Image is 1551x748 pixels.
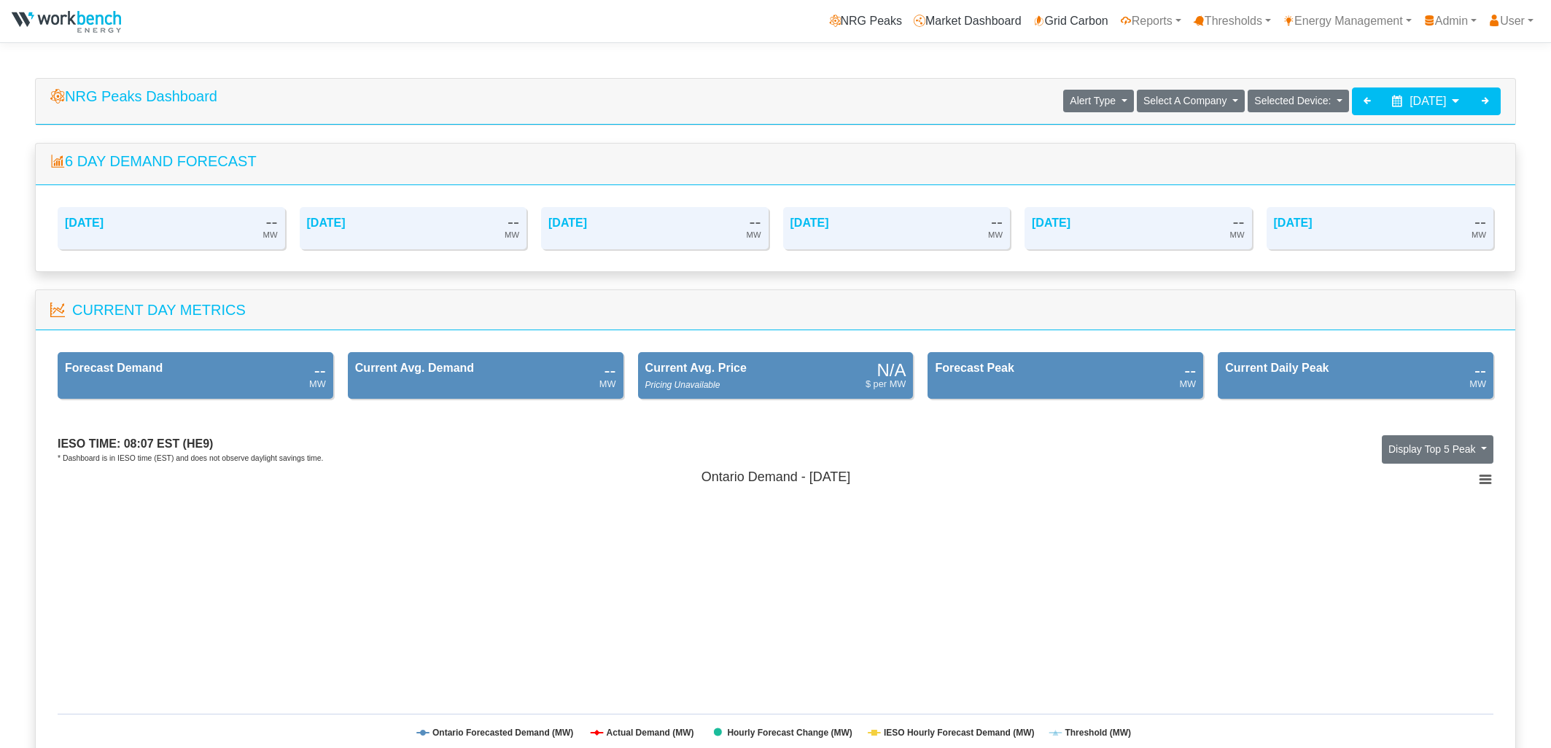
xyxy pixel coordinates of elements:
[266,214,278,228] div: --
[605,363,616,377] div: --
[50,87,217,105] h5: NRG Peaks Dashboard
[1474,363,1486,377] div: --
[876,363,906,377] div: N/A
[1410,95,1446,107] span: [DATE]
[307,217,346,229] a: [DATE]
[823,7,908,36] a: NRG Peaks
[1063,90,1133,112] button: Alert Type
[1137,90,1245,112] button: Select A Company
[727,728,852,738] tspan: Hourly Forecast Change (MW)
[1474,214,1486,228] div: --
[991,214,1003,228] div: --
[747,228,761,242] div: MW
[645,359,747,377] div: Current Avg. Price
[12,11,121,33] img: NRGPeaks.png
[750,214,761,228] div: --
[1187,7,1277,36] a: Thresholds
[65,359,163,377] div: Forecast Demand
[988,228,1003,242] div: MW
[1065,728,1131,738] tspan: Threshold (MW)
[1388,443,1476,455] span: Display Top 5 Peak
[355,359,474,377] div: Current Avg. Demand
[1233,214,1245,228] div: --
[1248,90,1349,112] button: Selected Device:
[935,359,1014,377] div: Forecast Peak
[1184,363,1196,377] div: --
[508,214,519,228] div: --
[1114,7,1187,36] a: Reports
[1382,435,1493,464] button: Display Top 5 Peak
[58,437,120,450] span: IESO time:
[1469,377,1486,391] div: MW
[1027,7,1114,36] a: Grid Carbon
[50,152,1501,170] h5: 6 Day Demand Forecast
[884,728,1035,738] tspan: IESO Hourly Forecast Demand (MW)
[607,728,694,738] tspan: Actual Demand (MW)
[72,299,246,321] div: Current Day Metrics
[701,470,851,484] tspan: Ontario Demand - [DATE]
[1179,377,1196,391] div: MW
[1230,228,1245,242] div: MW
[1032,217,1070,229] a: [DATE]
[65,217,104,229] a: [DATE]
[548,217,587,229] a: [DATE]
[1277,7,1418,36] a: Energy Management
[263,228,278,242] div: MW
[1472,228,1486,242] div: MW
[790,217,829,229] a: [DATE]
[309,377,326,391] div: MW
[1143,95,1227,106] span: Select A Company
[432,728,573,738] tspan: Ontario Forecasted Demand (MW)
[1418,7,1482,36] a: Admin
[314,363,326,377] div: --
[1225,359,1329,377] div: Current Daily Peak
[1482,7,1539,36] a: User
[58,453,323,464] div: * Dashboard is in IESO time (EST) and does not observe daylight savings time.
[1274,217,1313,229] a: [DATE]
[1070,95,1116,106] span: Alert Type
[599,377,616,391] div: MW
[866,377,906,391] div: $ per MW
[908,7,1027,36] a: Market Dashboard
[505,228,519,242] div: MW
[1254,95,1331,106] span: Selected Device:
[645,378,720,391] div: Pricing Unavailable
[124,437,214,450] span: 08:07 EST (HE9)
